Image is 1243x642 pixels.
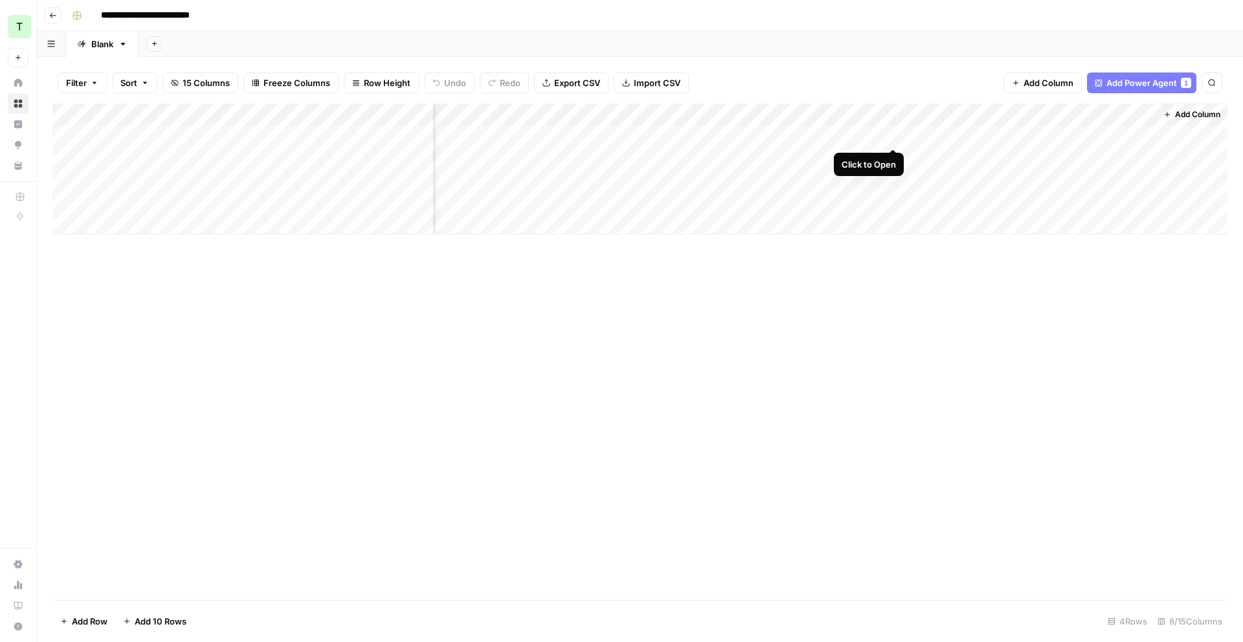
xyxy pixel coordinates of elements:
[120,76,137,89] span: Sort
[183,76,230,89] span: 15 Columns
[8,10,28,43] button: Workspace: Teamed
[8,155,28,176] a: Your Data
[444,76,466,89] span: Undo
[554,76,600,89] span: Export CSV
[8,616,28,637] button: Help + Support
[1087,72,1196,93] button: Add Power Agent1
[1024,76,1073,89] span: Add Column
[115,611,194,632] button: Add 10 Rows
[8,575,28,595] a: Usage
[112,72,157,93] button: Sort
[52,611,115,632] button: Add Row
[364,76,410,89] span: Row Height
[500,76,521,89] span: Redo
[8,114,28,135] a: Insights
[1184,78,1188,88] span: 1
[8,72,28,93] a: Home
[842,158,896,171] div: Click to Open
[480,72,529,93] button: Redo
[162,72,238,93] button: 15 Columns
[1175,109,1220,120] span: Add Column
[1152,611,1227,632] div: 8/15 Columns
[8,595,28,616] a: Learning Hub
[72,615,107,628] span: Add Row
[534,72,609,93] button: Export CSV
[634,76,680,89] span: Import CSV
[66,76,87,89] span: Filter
[8,135,28,155] a: Opportunities
[1158,106,1226,123] button: Add Column
[8,93,28,114] a: Browse
[1103,611,1152,632] div: 4 Rows
[344,72,419,93] button: Row Height
[243,72,339,93] button: Freeze Columns
[424,72,475,93] button: Undo
[66,31,139,57] a: Blank
[263,76,330,89] span: Freeze Columns
[91,38,113,50] div: Blank
[1106,76,1177,89] span: Add Power Agent
[135,615,186,628] span: Add 10 Rows
[16,19,23,34] span: T
[8,554,28,575] a: Settings
[58,72,107,93] button: Filter
[1003,72,1082,93] button: Add Column
[614,72,689,93] button: Import CSV
[1181,78,1191,88] div: 1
